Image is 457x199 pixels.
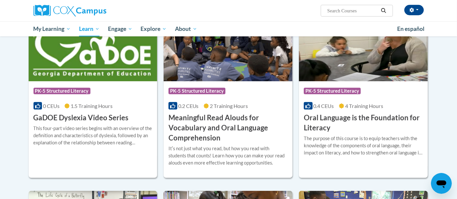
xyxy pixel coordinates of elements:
span: 2 Training Hours [210,103,248,109]
h3: GaDOE Dyslexia Video Series [34,113,129,123]
a: Learn [75,21,104,36]
div: Itʹs not just what you read, but how you read with students that counts! Learn how you can make y... [168,145,288,166]
h3: Oral Language is the Foundation for Literacy [304,113,423,133]
a: En español [393,22,429,36]
span: 1.5 Training Hours [71,103,113,109]
a: Course LogoPK-5 Structured Literacy0.2 CEUs2 Training Hours Meaningful Read Alouds for Vocabulary... [164,15,292,178]
span: PK-5 Structured Literacy [34,88,90,94]
h3: Meaningful Read Alouds for Vocabulary and Oral Language Comprehension [168,113,288,143]
iframe: Button to launch messaging window [431,173,452,194]
span: Explore [141,25,167,33]
span: PK-5 Structured Literacy [304,88,361,94]
span: Learn [79,25,100,33]
a: Cox Campus [34,5,157,17]
div: The purpose of this course is to equip teachers with the knowledge of the components of oral lang... [304,135,423,156]
span: 0.4 CEUs [314,103,334,109]
span: About [175,25,197,33]
button: Account Settings [404,5,424,15]
input: Search Courses [327,7,379,15]
img: Course Logo [29,15,157,81]
a: My Learning [29,21,75,36]
span: Engage [108,25,132,33]
a: Explore [136,21,171,36]
span: 0.2 CEUs [178,103,199,109]
button: Search [379,7,388,15]
img: Cox Campus [34,5,106,17]
a: Course LogoPK-5 Structured Literacy0.4 CEUs4 Training Hours Oral Language is the Foundation for L... [299,15,428,178]
a: Engage [104,21,137,36]
span: 4 Training Hours [345,103,383,109]
span: En español [397,25,424,32]
a: Course LogoPK-5 Structured Literacy0 CEUs1.5 Training Hours GaDOE Dyslexia Video SeriesThis four-... [29,15,157,178]
img: Course Logo [299,15,428,81]
span: PK-5 Structured Literacy [168,88,225,94]
a: About [171,21,201,36]
img: Course Logo [164,15,292,81]
span: My Learning [33,25,71,33]
div: This four-part video series begins with an overview of the definition and characteristics of dysl... [34,125,153,146]
span: 0 CEUs [43,103,60,109]
div: Main menu [24,21,434,36]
